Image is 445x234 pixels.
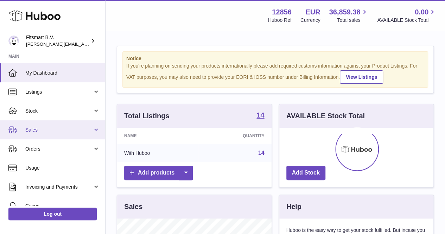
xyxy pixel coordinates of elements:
[126,63,424,84] div: If you're planning on sending your products internationally please add required customs informati...
[337,17,368,24] span: Total sales
[286,166,325,180] a: Add Stock
[198,128,271,144] th: Quantity
[26,41,141,47] span: [PERSON_NAME][EMAIL_ADDRESS][DOMAIN_NAME]
[25,108,93,114] span: Stock
[305,7,320,17] strong: EUR
[25,70,100,76] span: My Dashboard
[286,202,301,211] h3: Help
[300,17,320,24] div: Currency
[124,202,142,211] h3: Sales
[329,7,368,24] a: 36,859.38 Total sales
[8,208,97,220] a: Log out
[256,112,264,120] a: 14
[329,7,360,17] span: 36,859.38
[340,70,383,84] a: View Listings
[8,36,19,46] img: jonathan@leaderoo.com
[25,203,100,209] span: Cases
[377,17,437,24] span: AVAILABLE Stock Total
[286,111,365,121] h3: AVAILABLE Stock Total
[25,89,93,95] span: Listings
[117,144,198,162] td: With Huboo
[26,34,89,48] div: Fitsmart B.V.
[258,150,265,156] a: 14
[272,7,292,17] strong: 12856
[25,184,93,190] span: Invoicing and Payments
[25,146,93,152] span: Orders
[25,127,93,133] span: Sales
[377,7,437,24] a: 0.00 AVAILABLE Stock Total
[25,165,100,171] span: Usage
[124,111,170,121] h3: Total Listings
[415,7,428,17] span: 0.00
[268,17,292,24] div: Huboo Ref
[117,128,198,144] th: Name
[256,112,264,119] strong: 14
[124,166,193,180] a: Add products
[126,55,424,62] strong: Notice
